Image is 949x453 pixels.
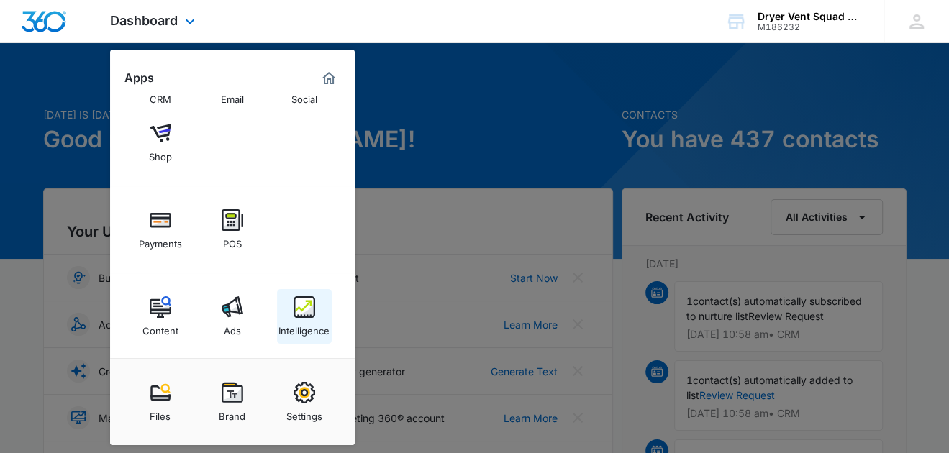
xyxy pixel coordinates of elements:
a: Intelligence [277,289,332,344]
div: Email [221,86,244,105]
a: Marketing 360® Dashboard [317,67,340,90]
div: Social [291,86,317,105]
div: Brand [219,403,245,422]
div: CRM [150,86,171,105]
span: Dashboard [110,13,178,28]
div: Settings [286,403,322,422]
div: POS [223,231,242,250]
a: Settings [277,375,332,429]
h2: Apps [124,71,154,85]
a: POS [205,202,260,257]
a: Ads [205,289,260,344]
div: account id [758,22,863,32]
a: Payments [133,202,188,257]
a: Files [133,375,188,429]
div: account name [758,11,863,22]
div: Shop [149,144,172,163]
a: Shop [133,115,188,170]
div: Payments [139,231,182,250]
div: Content [142,318,178,337]
a: Brand [205,375,260,429]
div: Ads [224,318,241,337]
div: Intelligence [278,318,330,337]
div: Files [150,403,171,422]
a: Content [133,289,188,344]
